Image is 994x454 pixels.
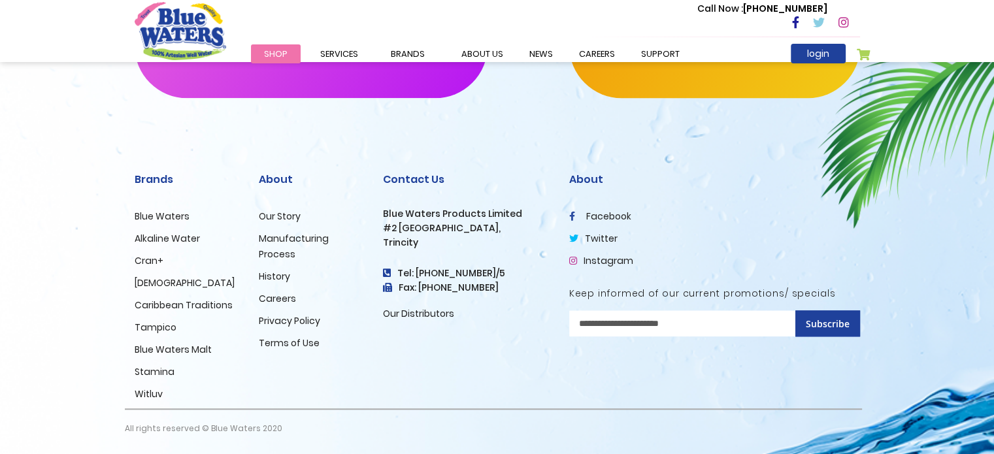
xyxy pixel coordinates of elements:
[264,48,288,60] span: Shop
[791,44,846,63] a: login
[516,44,566,63] a: News
[566,44,628,63] a: careers
[569,254,633,267] a: Instagram
[569,232,618,245] a: twitter
[569,210,631,223] a: facebook
[806,317,850,330] span: Subscribe
[135,321,176,334] a: Tampico
[259,270,290,283] a: History
[135,210,190,223] a: Blue Waters
[135,254,163,267] a: Cran+
[135,232,200,245] a: Alkaline Water
[383,307,454,320] a: Our Distributors
[259,292,296,305] a: Careers
[259,173,363,186] h2: About
[697,2,743,15] span: Call Now :
[448,44,516,63] a: about us
[259,210,301,223] a: Our Story
[135,173,239,186] h2: Brands
[259,336,320,349] a: Terms of Use
[259,232,329,261] a: Manufacturing Process
[383,173,550,186] h2: Contact Us
[391,48,425,60] span: Brands
[135,2,226,59] a: store logo
[569,288,860,299] h5: Keep informed of our current promotions/ specials
[259,314,320,327] a: Privacy Policy
[135,387,163,400] a: Witluv
[320,48,358,60] span: Services
[383,223,550,234] h3: #2 [GEOGRAPHIC_DATA],
[135,365,174,378] a: Stamina
[135,299,233,312] a: Caribbean Traditions
[383,282,550,293] h3: Fax: [PHONE_NUMBER]
[383,268,550,279] h4: Tel: [PHONE_NUMBER]/5
[383,208,550,219] h3: Blue Waters Products Limited
[383,237,550,248] h3: Trincity
[125,410,282,447] p: All rights reserved © Blue Waters 2020
[697,2,827,16] p: [PHONE_NUMBER]
[135,276,235,289] a: [DEMOGRAPHIC_DATA]
[628,44,693,63] a: support
[795,310,860,336] button: Subscribe
[135,343,212,356] a: Blue Waters Malt
[569,173,860,186] h2: About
